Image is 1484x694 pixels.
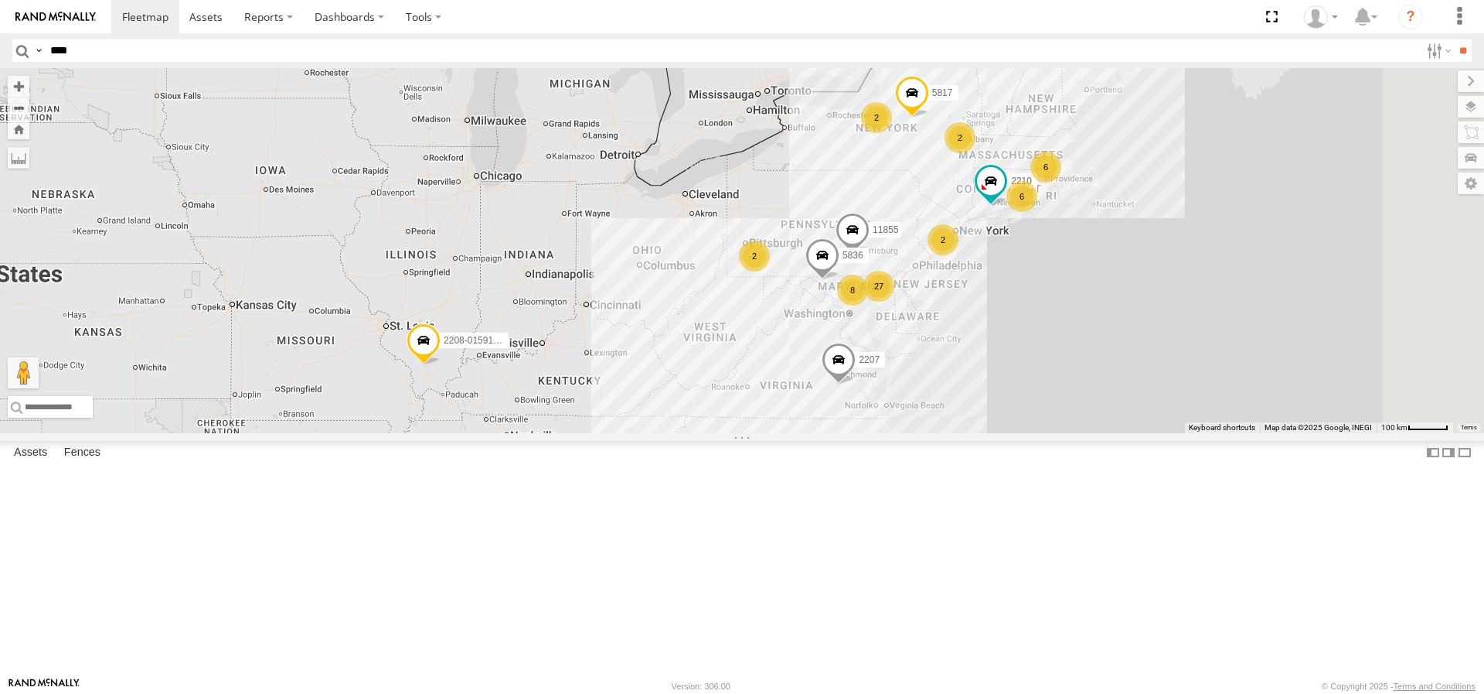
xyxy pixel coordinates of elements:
[56,442,108,463] label: Fences
[672,682,730,691] div: Version: 306.00
[32,39,45,62] label: Search Query
[842,251,863,262] span: 5836
[945,122,975,153] div: 2
[8,357,39,388] button: Drag Pegman onto the map to open Street View
[1006,181,1037,212] div: 6
[1398,5,1423,29] i: ?
[8,147,29,169] label: Measure
[873,224,898,235] span: 11855
[1457,441,1472,463] label: Hide Summary Table
[1425,441,1441,463] label: Dock Summary Table to the Left
[739,241,770,272] div: 2
[859,354,880,365] span: 2207
[1458,173,1484,194] label: Map Settings
[444,336,545,347] span: 2208-015910002284753
[15,12,96,22] img: rand-logo.svg
[6,442,55,463] label: Assets
[1298,5,1343,29] div: Thomas Ward
[1381,423,1407,432] span: 100 km
[1377,422,1453,433] button: Map Scale: 100 km per 49 pixels
[1322,682,1475,691] div: © Copyright 2025 -
[1441,441,1456,463] label: Dock Summary Table to the Right
[861,102,892,133] div: 2
[1264,423,1372,432] span: Map data ©2025 Google, INEGI
[8,97,29,118] button: Zoom out
[1011,176,1032,186] span: 2210
[9,679,80,694] a: Visit our Website
[1394,682,1475,691] a: Terms and Conditions
[1189,422,1255,433] button: Keyboard shortcuts
[1461,425,1477,431] a: Terms (opens in new tab)
[1421,39,1454,62] label: Search Filter Options
[837,275,868,306] div: 8
[1030,152,1061,183] div: 6
[8,118,29,139] button: Zoom Home
[863,271,894,302] div: 27
[927,224,958,255] div: 2
[932,88,953,99] span: 5817
[8,76,29,97] button: Zoom in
